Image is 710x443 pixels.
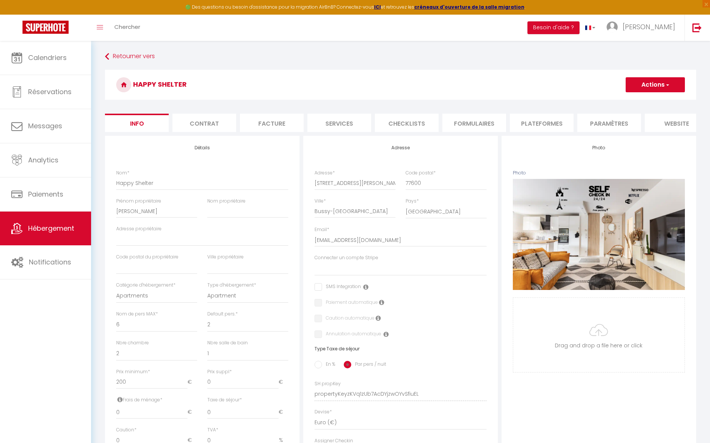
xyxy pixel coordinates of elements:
[607,21,618,33] img: ...
[116,311,158,318] label: Nom de pers MAX
[116,198,161,205] label: Prénom propriétaire
[105,50,696,63] a: Retourner vers
[105,114,169,132] li: Info
[315,380,341,387] label: SH propKey
[351,361,386,369] label: Par pers / nuit
[315,226,329,233] label: Email
[406,170,436,177] label: Code postal
[513,145,685,150] h4: Photo
[116,368,150,375] label: Prix minimum
[22,21,69,34] img: Super Booking
[279,405,288,419] span: €
[442,114,506,132] li: Formulaires
[207,426,218,434] label: TVA
[315,198,326,205] label: Ville
[207,339,248,347] label: Nbre salle de bain
[322,299,378,307] label: Paiement automatique
[172,114,236,132] li: Contrat
[117,396,123,402] i: Frais de ménage
[207,282,256,289] label: Type d'hébergement
[105,70,696,100] h3: Happy Shelter
[116,145,288,150] h4: Détails
[187,375,197,389] span: €
[207,198,246,205] label: Nom propriétaire
[116,426,136,434] label: Caution
[240,114,304,132] li: Facture
[207,368,232,375] label: Prix suppl
[510,114,574,132] li: Plateformes
[307,114,371,132] li: Services
[207,311,238,318] label: Default pers.
[28,189,63,199] span: Paiements
[114,23,140,31] span: Chercher
[406,198,419,205] label: Pays
[577,114,641,132] li: Paramètres
[315,145,487,150] h4: Adresse
[374,4,381,10] a: ICI
[279,375,288,389] span: €
[28,53,67,62] span: Calendriers
[28,87,72,96] span: Réservations
[692,23,702,32] img: logout
[601,15,685,41] a: ... [PERSON_NAME]
[207,254,244,261] label: Ville propriétaire
[513,170,526,177] label: Photo
[315,346,487,351] h6: Type Taxe de séjour
[315,254,378,261] label: Connecter un compte Stripe
[109,15,146,41] a: Chercher
[315,408,332,416] label: Devise
[28,155,58,165] span: Analytics
[375,114,439,132] li: Checklists
[116,339,149,347] label: Nbre chambre
[116,170,129,177] label: Nom
[187,405,197,419] span: €
[678,409,704,437] iframe: Chat
[527,21,580,34] button: Besoin d'aide ?
[28,224,74,233] span: Hébergement
[28,121,62,131] span: Messages
[116,396,162,404] label: Frais de ménage
[116,225,162,233] label: Adresse propriétaire
[322,315,374,323] label: Caution automatique
[116,254,178,261] label: Code postal du propriétaire
[322,361,335,369] label: En %
[645,114,709,132] li: website
[626,77,685,92] button: Actions
[315,170,335,177] label: Adresse
[414,4,524,10] a: créneaux d'ouverture de la salle migration
[116,282,175,289] label: Catégorie d'hébergement
[29,257,71,267] span: Notifications
[207,396,242,404] label: Taxe de séjour
[623,22,675,32] span: [PERSON_NAME]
